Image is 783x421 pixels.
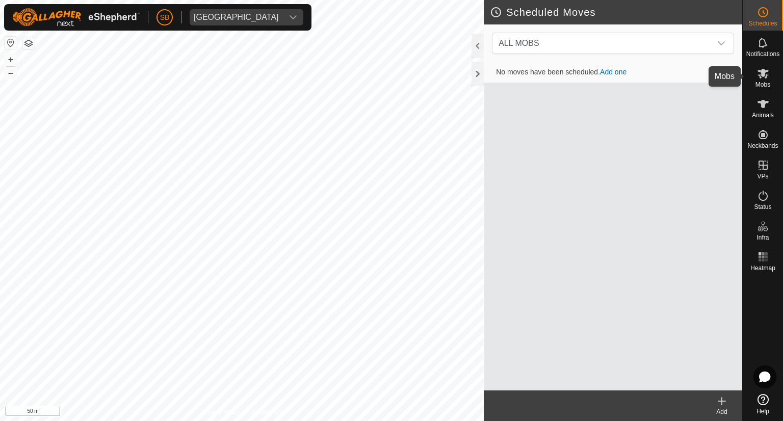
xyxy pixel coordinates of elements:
[12,8,140,27] img: Gallagher Logo
[743,390,783,418] a: Help
[494,33,711,54] span: ALL MOBS
[600,68,627,76] a: Add one
[490,6,742,18] h2: Scheduled Moves
[750,265,775,271] span: Heatmap
[5,37,17,49] button: Reset Map
[190,9,283,25] span: Tangihanga station
[5,67,17,79] button: –
[757,173,768,179] span: VPs
[22,37,35,49] button: Map Layers
[746,51,779,57] span: Notifications
[283,9,303,25] div: dropdown trigger
[499,39,539,47] span: ALL MOBS
[488,68,635,76] span: No moves have been scheduled.
[747,143,778,149] span: Neckbands
[711,33,732,54] div: dropdown trigger
[756,408,769,414] span: Help
[748,20,777,27] span: Schedules
[160,12,170,23] span: SB
[202,408,240,417] a: Privacy Policy
[252,408,282,417] a: Contact Us
[755,82,770,88] span: Mobs
[756,234,769,241] span: Infra
[754,204,771,210] span: Status
[701,407,742,416] div: Add
[752,112,774,118] span: Animals
[5,54,17,66] button: +
[194,13,279,21] div: [GEOGRAPHIC_DATA]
